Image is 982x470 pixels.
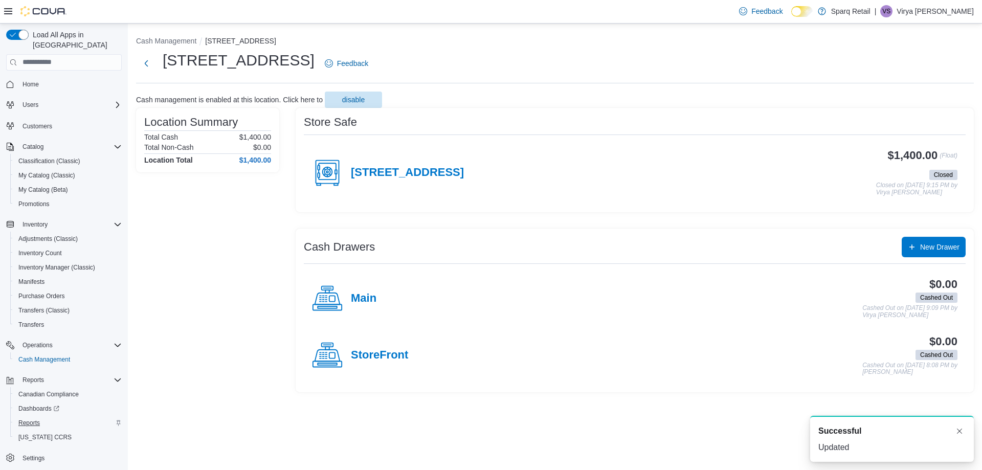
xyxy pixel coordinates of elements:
button: Inventory [2,217,126,232]
button: Transfers [10,318,126,332]
span: Purchase Orders [18,292,65,300]
span: Inventory [23,220,48,229]
span: Promotions [14,198,122,210]
h3: Store Safe [304,116,357,128]
img: Cova [20,6,66,16]
span: Users [18,99,122,111]
a: Feedback [735,1,787,21]
span: VS [882,5,890,17]
h3: Location Summary [144,116,238,128]
button: Dismiss toast [953,425,966,437]
span: Home [18,78,122,91]
span: Cash Management [14,353,122,366]
span: My Catalog (Beta) [18,186,68,194]
button: Manifests [10,275,126,289]
button: Catalog [2,140,126,154]
button: My Catalog (Classic) [10,168,126,183]
a: Adjustments (Classic) [14,233,82,245]
span: Manifests [14,276,122,288]
span: Customers [23,122,52,130]
a: Purchase Orders [14,290,69,302]
button: New Drawer [902,237,966,257]
a: Dashboards [14,402,63,415]
a: Cash Management [14,353,74,366]
h4: Main [351,292,376,305]
div: Virya Shields [880,5,892,17]
a: Inventory Manager (Classic) [14,261,99,274]
span: Cashed Out [920,293,953,302]
button: Reports [18,374,48,386]
span: Successful [818,425,861,437]
a: Dashboards [10,401,126,416]
p: (Float) [940,149,957,168]
a: My Catalog (Classic) [14,169,79,182]
span: Canadian Compliance [14,388,122,400]
span: Transfers (Classic) [14,304,122,317]
button: [STREET_ADDRESS] [205,37,276,45]
button: Inventory Manager (Classic) [10,260,126,275]
a: Transfers [14,319,48,331]
span: Dashboards [14,402,122,415]
a: My Catalog (Beta) [14,184,72,196]
span: My Catalog (Classic) [18,171,75,180]
span: Manifests [18,278,44,286]
a: Manifests [14,276,49,288]
a: Customers [18,120,56,132]
p: $0.00 [253,143,271,151]
button: Catalog [18,141,48,153]
a: Feedback [321,53,372,74]
button: Operations [18,339,57,351]
button: My Catalog (Beta) [10,183,126,197]
div: Notification [818,425,966,437]
span: Operations [18,339,122,351]
p: Cashed Out on [DATE] 8:08 PM by [PERSON_NAME] [862,362,957,376]
span: Inventory Manager (Classic) [18,263,95,272]
button: Next [136,53,157,74]
span: Purchase Orders [14,290,122,302]
span: Transfers [18,321,44,329]
a: Promotions [14,198,54,210]
a: Classification (Classic) [14,155,84,167]
span: Reports [18,374,122,386]
span: Transfers (Classic) [18,306,70,315]
button: Home [2,77,126,92]
span: Feedback [337,58,368,69]
span: Inventory Count [14,247,122,259]
button: [US_STATE] CCRS [10,430,126,444]
span: Settings [18,452,122,464]
span: Dashboards [18,405,59,413]
span: Catalog [18,141,122,153]
a: [US_STATE] CCRS [14,431,76,443]
button: Customers [2,118,126,133]
span: My Catalog (Classic) [14,169,122,182]
nav: An example of EuiBreadcrumbs [136,36,974,48]
span: Reports [18,419,40,427]
h1: [STREET_ADDRESS] [163,50,315,71]
span: Cashed Out [916,293,957,303]
button: Adjustments (Classic) [10,232,126,246]
span: disable [342,95,365,105]
button: Users [2,98,126,112]
input: Dark Mode [791,6,813,17]
span: Customers [18,119,122,132]
button: Canadian Compliance [10,387,126,401]
span: Reports [23,376,44,384]
button: Cash Management [10,352,126,367]
span: Catalog [23,143,43,151]
span: Classification (Classic) [18,157,80,165]
span: Promotions [18,200,50,208]
p: Sparq Retail [831,5,871,17]
span: [US_STATE] CCRS [18,433,72,441]
h3: $0.00 [929,335,957,348]
h4: $1,400.00 [239,156,271,164]
span: Inventory [18,218,122,231]
a: Transfers (Classic) [14,304,74,317]
h6: Total Cash [144,133,178,141]
span: Adjustments (Classic) [18,235,78,243]
a: Reports [14,417,44,429]
span: Cash Management [18,355,70,364]
span: Transfers [14,319,122,331]
span: Cashed Out [920,350,953,360]
button: disable [325,92,382,108]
